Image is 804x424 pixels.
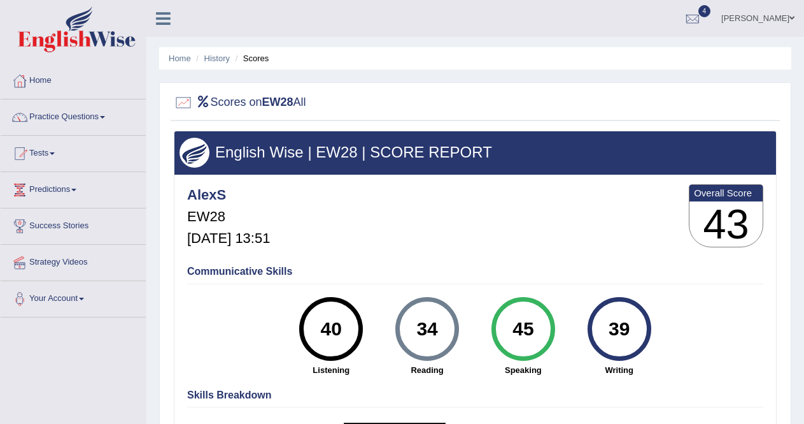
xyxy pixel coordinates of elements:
a: Tests [1,136,146,168]
a: Strategy Videos [1,245,146,277]
div: 34 [404,302,450,356]
h5: [DATE] 13:51 [187,231,270,246]
a: Home [169,54,191,63]
b: Overall Score [694,187,758,198]
h5: EW28 [187,209,270,224]
img: wings.png [180,138,209,168]
strong: Speaking [481,364,565,376]
a: Predictions [1,172,146,204]
h4: Communicative Skills [187,266,763,277]
a: Home [1,63,146,95]
strong: Listening [290,364,373,376]
div: 40 [308,302,355,356]
a: Success Stories [1,208,146,240]
b: EW28 [262,96,293,108]
strong: Reading [386,364,469,376]
h3: English Wise | EW28 | SCORE REPORT [180,144,771,161]
h4: Skills Breakdown [187,390,763,401]
a: Practice Questions [1,99,146,131]
h2: Scores on All [174,93,306,112]
h4: AlexS [187,187,270,203]
div: 45 [500,302,546,356]
div: 39 [596,302,642,356]
h3: 43 [689,201,763,247]
li: Scores [232,52,269,64]
a: Your Account [1,281,146,313]
a: History [204,54,230,63]
strong: Writing [577,364,661,376]
span: 4 [698,5,711,17]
